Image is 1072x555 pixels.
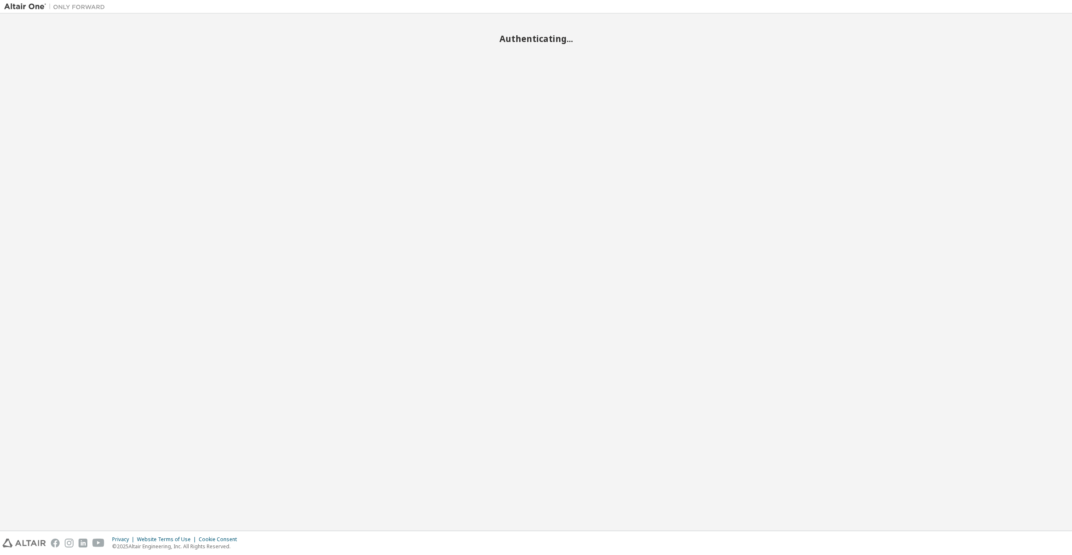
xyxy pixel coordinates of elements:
img: facebook.svg [51,539,60,547]
p: © 2025 Altair Engineering, Inc. All Rights Reserved. [112,543,242,550]
img: linkedin.svg [79,539,87,547]
div: Website Terms of Use [137,536,199,543]
img: altair_logo.svg [3,539,46,547]
img: Altair One [4,3,109,11]
img: youtube.svg [92,539,105,547]
h2: Authenticating... [4,33,1068,44]
div: Cookie Consent [199,536,242,543]
div: Privacy [112,536,137,543]
img: instagram.svg [65,539,74,547]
